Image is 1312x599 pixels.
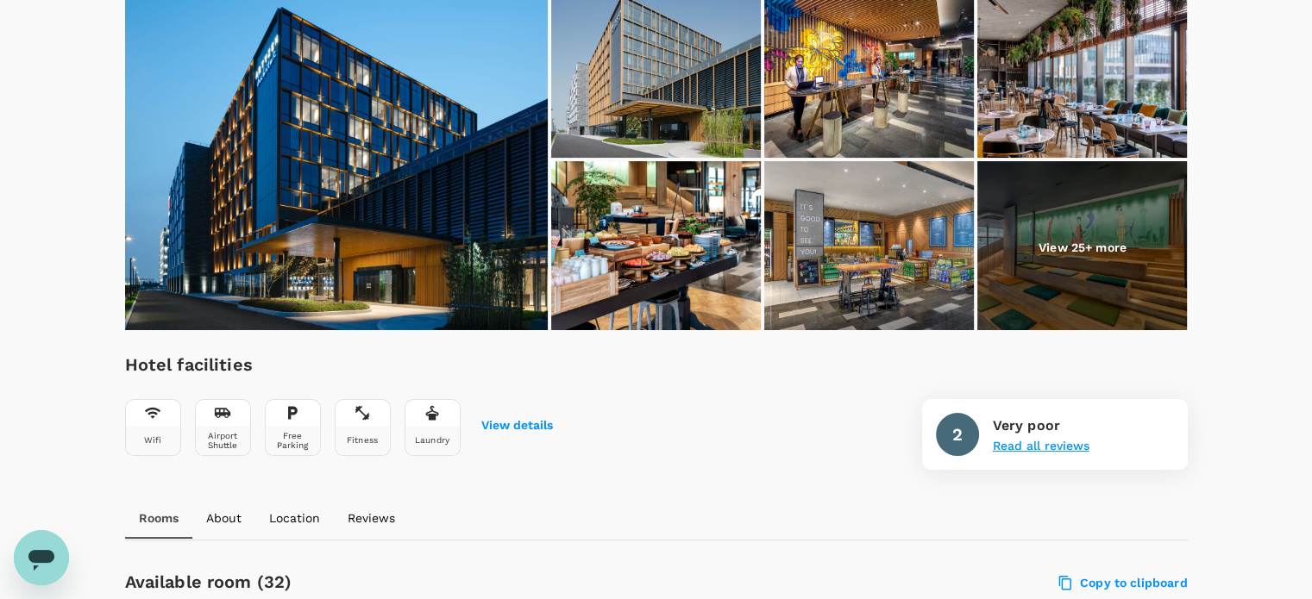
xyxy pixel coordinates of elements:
p: Location [269,509,320,527]
p: About [206,509,242,527]
div: Wifi [144,435,162,445]
img: Breakfast Area [551,161,761,334]
h6: 2 [951,421,962,448]
div: Airport Shuttle [199,431,247,450]
h6: Available room (32) [125,568,742,596]
p: Rooms [139,509,179,527]
iframe: Button to launch messaging window [14,530,69,585]
p: Reviews [348,509,395,527]
button: Read all reviews [993,440,1089,453]
p: Very poor [993,415,1089,436]
h6: Hotel facilities [125,351,553,378]
button: View details [481,419,553,433]
div: Free Parking [269,431,317,450]
div: Fitness [347,435,378,445]
p: View 25+ more [1039,239,1127,256]
img: Townsquare Cafe [764,161,974,334]
label: Copy to clipboard [1059,575,1188,590]
div: Laundry [415,435,449,445]
img: Lobby Amphitheater [977,161,1187,334]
